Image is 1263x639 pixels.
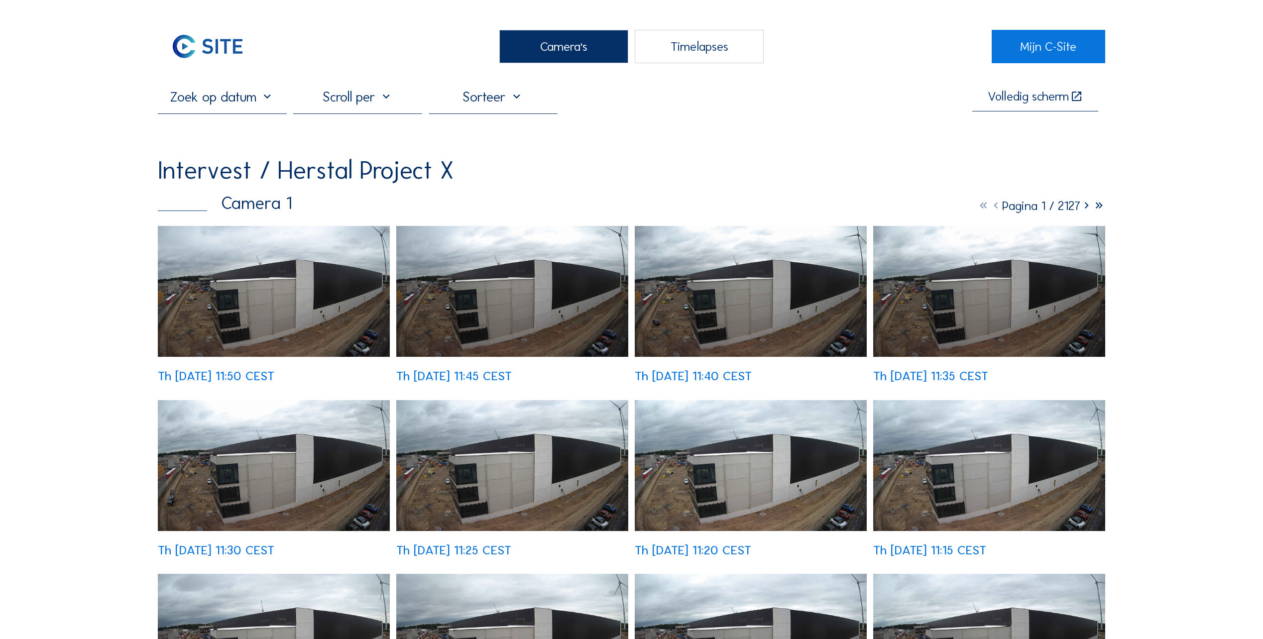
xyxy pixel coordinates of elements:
img: image_53412447 [396,400,628,531]
img: image_53412312 [635,400,867,531]
img: image_53412151 [873,400,1105,531]
img: image_53412813 [635,226,867,357]
div: Camera 1 [158,195,292,212]
img: image_53412977 [396,226,628,357]
input: Zoek op datum 󰅀 [158,89,287,105]
div: Th [DATE] 11:25 CEST [396,544,511,556]
div: Th [DATE] 11:35 CEST [873,370,988,382]
img: image_53412677 [873,226,1105,357]
div: Volledig scherm [988,90,1069,103]
div: Th [DATE] 11:50 CEST [158,370,274,382]
div: Intervest / Herstal Project X [158,158,454,183]
a: C-SITE Logo [158,30,271,63]
div: Th [DATE] 11:30 CEST [158,544,274,556]
a: Mijn C-Site [992,30,1105,63]
div: Th [DATE] 11:45 CEST [396,370,512,382]
img: C-SITE Logo [158,30,257,63]
div: Th [DATE] 11:15 CEST [873,544,986,556]
div: Camera's [499,30,628,63]
span: Pagina 1 / 2127 [1002,198,1080,213]
div: Timelapses [635,30,764,63]
div: Th [DATE] 11:40 CEST [635,370,752,382]
div: Th [DATE] 11:20 CEST [635,544,751,556]
img: image_53413127 [158,226,390,357]
img: image_53412522 [158,400,390,531]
